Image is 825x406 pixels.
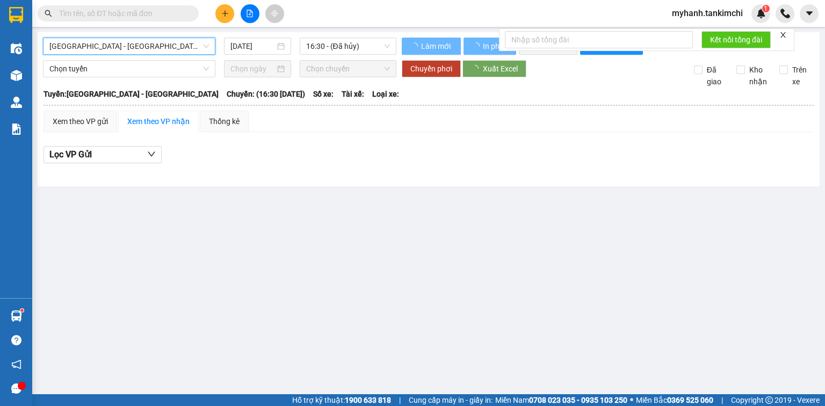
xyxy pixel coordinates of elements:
[483,40,508,52] span: In phơi
[53,115,108,127] div: Xem theo VP gửi
[462,60,526,77] button: Xuất Excel
[11,124,22,135] img: solution-icon
[20,309,24,312] sup: 1
[306,38,390,54] span: 16:30 - (Đã hủy)
[495,394,627,406] span: Miền Nam
[209,115,240,127] div: Thống kê
[230,40,274,52] input: 15/09/2025
[11,43,22,54] img: warehouse-icon
[636,394,713,406] span: Miền Bắc
[49,61,209,77] span: Chọn tuyến
[529,396,627,404] strong: 0708 023 035 - 0935 103 250
[762,5,770,12] sup: 1
[44,146,162,163] button: Lọc VP Gửi
[667,396,713,404] strong: 0369 525 060
[372,88,399,100] span: Loại xe:
[127,115,190,127] div: Xem theo VP nhận
[9,7,23,23] img: logo-vxr
[221,10,229,17] span: plus
[764,5,768,12] span: 1
[11,70,22,81] img: warehouse-icon
[779,31,787,39] span: close
[402,60,461,77] button: Chuyển phơi
[399,394,401,406] span: |
[313,88,334,100] span: Số xe:
[241,4,259,23] button: file-add
[805,9,814,18] span: caret-down
[505,31,693,48] input: Nhập số tổng đài
[227,88,305,100] span: Chuyến: (16:30 [DATE])
[756,9,766,18] img: icon-new-feature
[49,148,92,161] span: Lọc VP Gửi
[409,394,493,406] span: Cung cấp máy in - giấy in:
[292,394,391,406] span: Hỗ trợ kỹ thuật:
[11,97,22,108] img: warehouse-icon
[663,6,751,20] span: myhanh.tankimchi
[230,63,274,75] input: Chọn ngày
[701,31,771,48] button: Kết nối tổng đài
[788,64,814,88] span: Trên xe
[11,310,22,322] img: warehouse-icon
[800,4,819,23] button: caret-down
[342,88,364,100] span: Tài xế:
[703,64,729,88] span: Đã giao
[11,359,21,369] span: notification
[11,335,21,345] span: question-circle
[11,383,21,394] span: message
[45,10,52,17] span: search
[721,394,723,406] span: |
[630,398,633,402] span: ⚪️
[59,8,186,19] input: Tìm tên, số ĐT hoặc mã đơn
[345,396,391,404] strong: 1900 633 818
[44,90,219,98] b: Tuyến: [GEOGRAPHIC_DATA] - [GEOGRAPHIC_DATA]
[215,4,234,23] button: plus
[402,38,461,55] button: Làm mới
[410,42,419,50] span: loading
[710,34,762,46] span: Kết nối tổng đài
[306,61,390,77] span: Chọn chuyến
[464,38,516,55] button: In phơi
[780,9,790,18] img: phone-icon
[472,42,481,50] span: loading
[745,64,771,88] span: Kho nhận
[421,40,452,52] span: Làm mới
[765,396,773,404] span: copyright
[49,38,209,54] span: Đà Nẵng - Đà Lạt
[246,10,254,17] span: file-add
[265,4,284,23] button: aim
[147,150,156,158] span: down
[271,10,278,17] span: aim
